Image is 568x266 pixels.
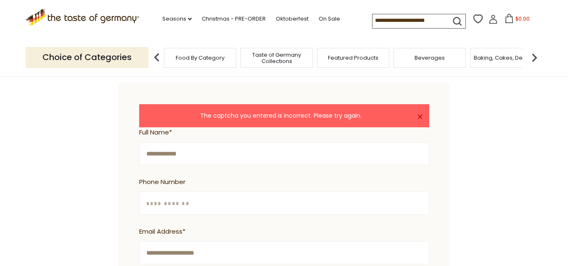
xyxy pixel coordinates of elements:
[417,114,423,119] a: ×
[526,49,543,66] img: next arrow
[515,15,530,22] span: $0.00
[146,111,416,121] div: The captcha you entered is incorrect. Please try again.
[139,226,425,237] span: Email Address
[162,14,192,24] a: Seasons
[139,177,425,187] span: Phone Number
[139,142,429,165] input: Full Name*
[474,55,539,61] a: Baking, Cakes, Desserts
[319,14,340,24] a: On Sale
[202,14,266,24] a: Christmas - PRE-ORDER
[243,52,310,64] a: Taste of Germany Collections
[139,127,425,138] span: Full Name
[139,241,429,264] input: Email Address*
[148,49,165,66] img: previous arrow
[139,192,429,215] input: Phone Number
[26,47,148,68] p: Choice of Categories
[415,55,445,61] a: Beverages
[328,55,378,61] a: Featured Products
[276,14,309,24] a: Oktoberfest
[499,14,535,26] button: $0.00
[176,55,225,61] a: Food By Category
